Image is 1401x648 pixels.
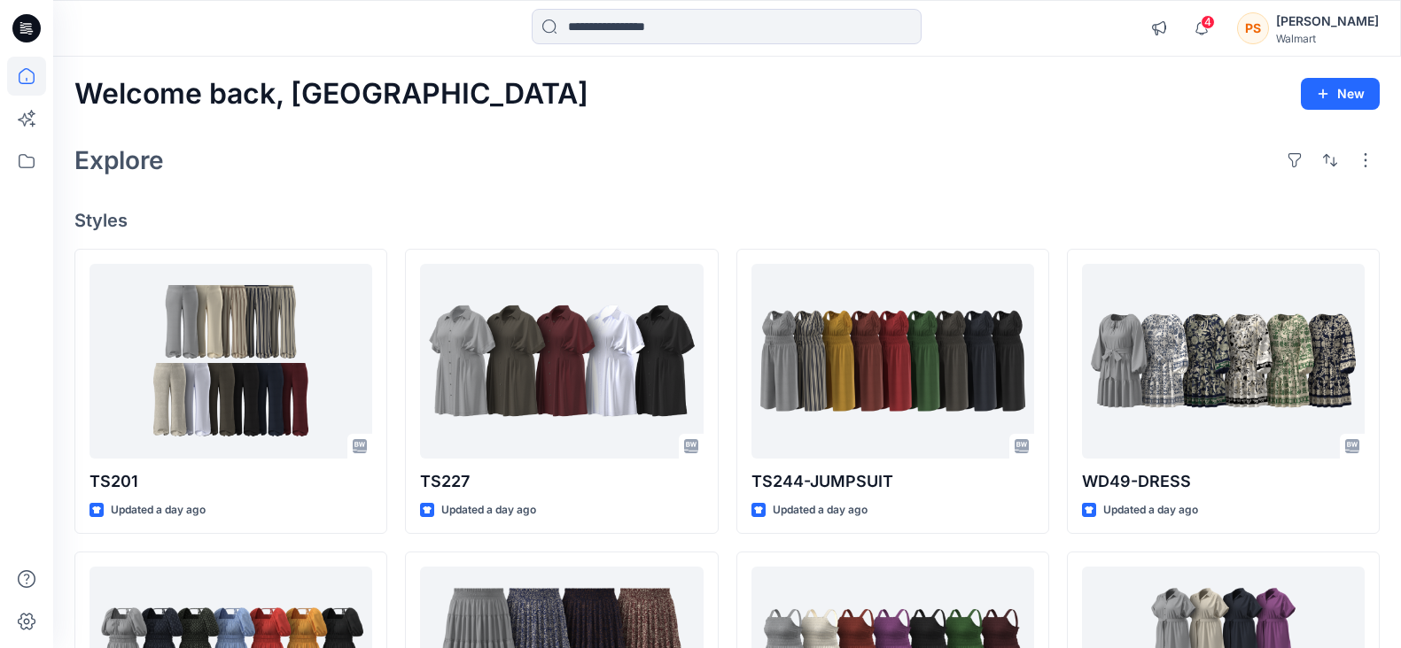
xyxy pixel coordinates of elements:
[1201,15,1215,29] span: 4
[1276,11,1379,32] div: [PERSON_NAME]
[1301,78,1380,110] button: New
[441,501,536,520] p: Updated a day ago
[90,264,372,459] a: TS201
[420,469,703,494] p: TS227
[420,264,703,459] a: TS227
[1082,469,1365,494] p: WD49-DRESS
[1276,32,1379,45] div: Walmart
[111,501,206,520] p: Updated a day ago
[751,469,1034,494] p: TS244-JUMPSUIT
[74,210,1380,231] h4: Styles
[1082,264,1365,459] a: WD49-DRESS
[1237,12,1269,44] div: PS
[90,469,372,494] p: TS201
[74,78,588,111] h2: Welcome back, [GEOGRAPHIC_DATA]
[751,264,1034,459] a: TS244-JUMPSUIT
[74,146,164,174] h2: Explore
[773,501,868,520] p: Updated a day ago
[1103,501,1198,520] p: Updated a day ago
